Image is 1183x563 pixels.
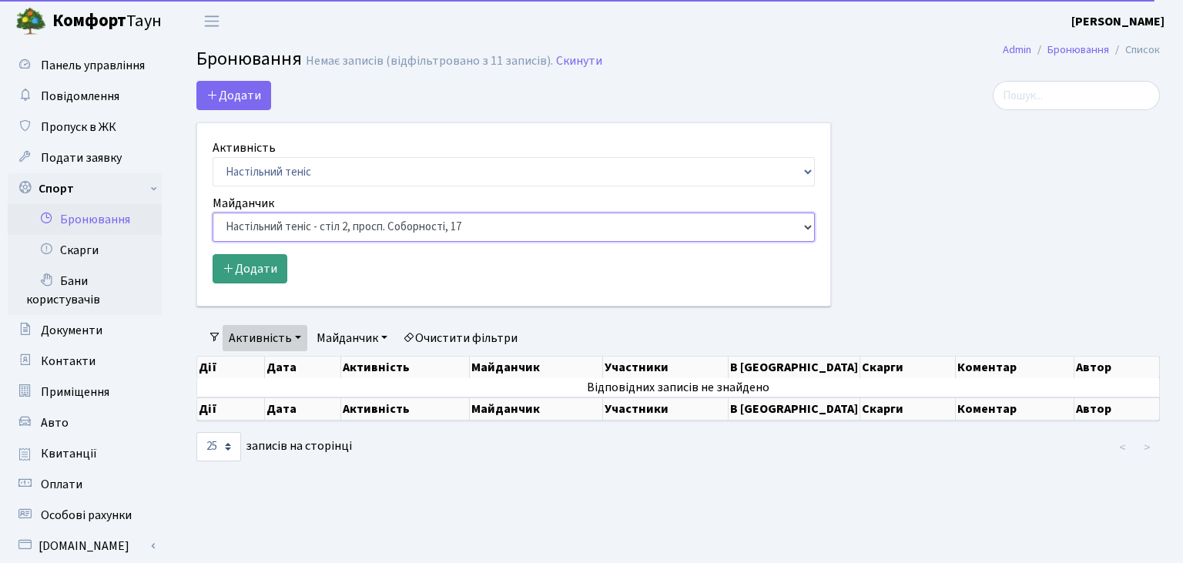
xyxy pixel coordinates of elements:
a: Скарги [8,235,162,266]
a: Особові рахунки [8,500,162,531]
th: Автор [1074,397,1160,421]
a: Квитанції [8,438,162,469]
a: Спорт [8,173,162,204]
a: Очистити фільтри [397,325,524,351]
th: Скарги [860,397,956,421]
a: Пропуск в ЖК [8,112,162,142]
a: Авто [8,407,162,438]
label: Активність [213,139,276,157]
th: Автор [1074,357,1160,378]
th: Скарги [860,357,956,378]
a: Повідомлення [8,81,162,112]
a: [PERSON_NAME] [1071,12,1165,31]
th: Майданчик [470,357,603,378]
span: Приміщення [41,384,109,400]
select: записів на сторінці [196,432,241,461]
th: В [GEOGRAPHIC_DATA] [729,397,860,421]
th: Активність [341,397,470,421]
th: Дії [197,397,265,421]
a: Подати заявку [8,142,162,173]
span: Авто [41,414,69,431]
span: Повідомлення [41,88,119,105]
span: Панель управління [41,57,145,74]
a: Приміщення [8,377,162,407]
a: Активність [223,325,307,351]
th: Участники [603,397,729,421]
th: Дата [265,357,341,378]
th: Майданчик [470,397,603,421]
a: Бронювання [1047,42,1109,58]
th: Коментар [956,397,1074,421]
span: Оплати [41,476,82,493]
a: Майданчик [310,325,394,351]
span: Подати заявку [41,149,122,166]
span: Пропуск в ЖК [41,119,116,136]
span: Особові рахунки [41,507,132,524]
th: Дії [197,357,265,378]
th: В [GEOGRAPHIC_DATA] [729,357,860,378]
span: Документи [41,322,102,339]
div: Немає записів (відфільтровано з 11 записів). [306,54,553,69]
a: Бани користувачів [8,266,162,315]
a: Контакти [8,346,162,377]
label: записів на сторінці [196,432,352,461]
a: Оплати [8,469,162,500]
span: Контакти [41,353,96,370]
input: Пошук... [993,81,1160,110]
th: Коментар [956,357,1074,378]
a: Скинути [556,54,602,69]
span: Бронювання [196,45,302,72]
b: Комфорт [52,8,126,33]
th: Дата [265,397,341,421]
a: [DOMAIN_NAME] [8,531,162,561]
a: Панель управління [8,50,162,81]
button: Додати [213,254,287,283]
nav: breadcrumb [980,34,1183,66]
a: Admin [1003,42,1031,58]
a: Бронювання [8,204,162,235]
li: Список [1109,42,1160,59]
button: Переключити навігацію [193,8,231,34]
label: Майданчик [213,194,274,213]
img: logo.png [15,6,46,37]
span: Таун [52,8,162,35]
button: Додати [196,81,271,110]
b: [PERSON_NAME] [1071,13,1165,30]
a: Документи [8,315,162,346]
span: Квитанції [41,445,97,462]
th: Участники [603,357,729,378]
th: Активність [341,357,470,378]
td: Відповідних записів не знайдено [197,378,1160,397]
